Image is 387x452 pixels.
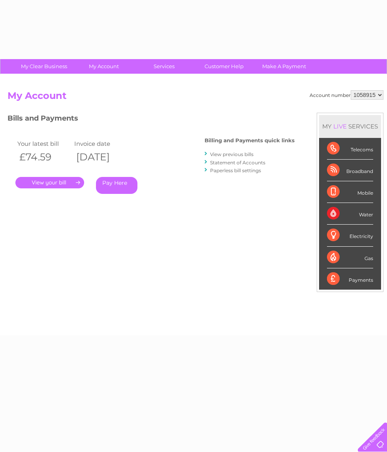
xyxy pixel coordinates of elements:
[252,59,317,74] a: Make A Payment
[15,138,72,149] td: Your latest bill
[319,115,381,138] div: MY SERVICES
[72,149,129,165] th: [DATE]
[8,113,295,126] h3: Bills and Payments
[72,138,129,149] td: Invoice date
[210,167,261,173] a: Paperless bill settings
[192,59,257,74] a: Customer Help
[327,181,373,203] div: Mobile
[71,59,137,74] a: My Account
[327,203,373,225] div: Water
[210,160,265,166] a: Statement of Accounts
[11,59,77,74] a: My Clear Business
[15,149,72,165] th: £74.59
[327,268,373,290] div: Payments
[205,138,295,143] h4: Billing and Payments quick links
[327,138,373,160] div: Telecoms
[310,90,383,100] div: Account number
[8,90,383,105] h2: My Account
[327,247,373,268] div: Gas
[15,177,84,188] a: .
[327,225,373,246] div: Electricity
[332,123,348,130] div: LIVE
[96,177,137,194] a: Pay Here
[132,59,197,74] a: Services
[210,151,254,157] a: View previous bills
[327,160,373,181] div: Broadband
